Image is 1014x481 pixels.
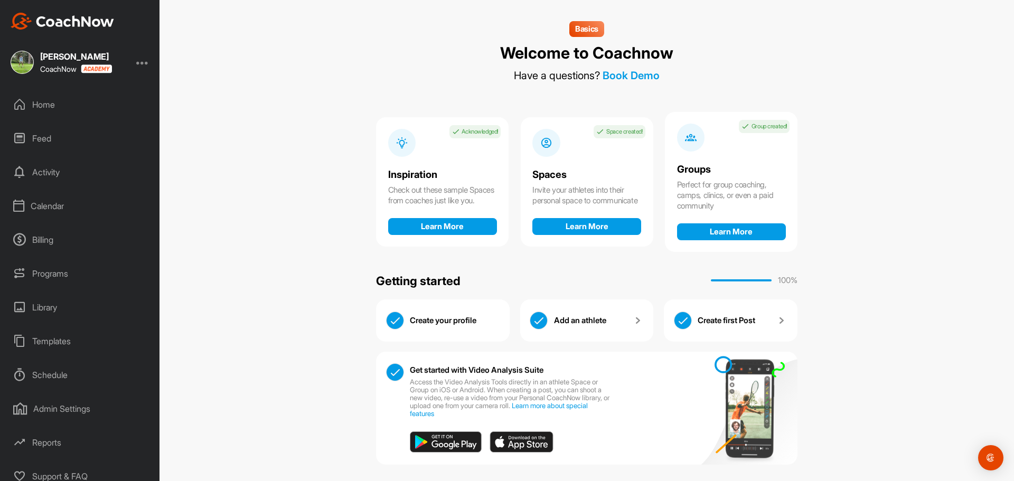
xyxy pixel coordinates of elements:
[677,180,786,211] div: Perfect for group coaching, camps, clinics, or even a paid community
[490,431,553,452] img: app_store
[6,260,155,287] div: Programs
[388,185,497,206] div: Check out these sample Spaces from coaches just like you.
[11,13,114,30] img: CoachNow
[532,169,641,181] div: Spaces
[631,314,644,327] img: arrow
[410,378,612,418] p: Access the Video Analysis Tools directly in an athlete Space or Group on iOS or Android. When cre...
[698,312,787,330] a: Create first Post
[452,127,460,136] img: check
[6,227,155,253] div: Billing
[685,131,697,144] img: info
[752,122,787,130] p: Group created!
[6,159,155,185] div: Activity
[396,137,408,149] img: info
[6,294,155,320] div: Library
[554,315,606,326] p: Add an athlete
[388,218,497,235] button: Learn More
[410,401,588,418] a: Learn more about special features
[775,314,787,327] img: arrow
[540,137,552,149] img: info
[677,164,786,175] div: Groups
[6,429,155,456] div: Reports
[674,312,691,329] img: check
[11,51,34,74] img: square_6da99a3e55dcfc963019e61b3f9a00c3.jpg
[387,312,403,329] img: check
[388,169,497,181] div: Inspiration
[741,122,749,130] img: check
[6,362,155,388] div: Schedule
[603,69,660,82] a: Book Demo
[569,21,604,37] div: Basics
[530,312,547,329] img: check
[6,328,155,354] div: Templates
[698,315,755,326] p: Create first Post
[606,128,643,136] p: Space created!
[978,445,1003,470] div: Open Intercom Messenger
[6,193,155,219] div: Calendar
[554,312,644,330] a: Add an athlete
[6,395,155,422] div: Admin Settings
[40,52,112,61] div: [PERSON_NAME]
[410,431,482,452] img: play_store
[410,366,543,374] p: Get started with Video Analysis Suite
[387,364,403,381] img: check
[514,69,660,82] div: Have a questions?
[778,275,797,287] p: 100 %
[532,218,641,235] button: Learn More
[410,312,500,330] div: Create your profile
[693,346,797,470] img: mobile-app-design.7dd1a2cf8cf7ef6903d5e1b4fd0f0f15.svg
[6,125,155,152] div: Feed
[40,64,112,73] div: CoachNow
[462,128,499,136] p: Acknowledged!
[81,64,112,73] img: CoachNow acadmey
[376,272,461,290] div: Getting started
[596,127,604,136] img: check
[500,43,673,63] div: Welcome to Coachnow
[6,91,155,118] div: Home
[677,223,786,240] button: Learn More
[532,185,641,206] div: Invite your athletes into their personal space to communicate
